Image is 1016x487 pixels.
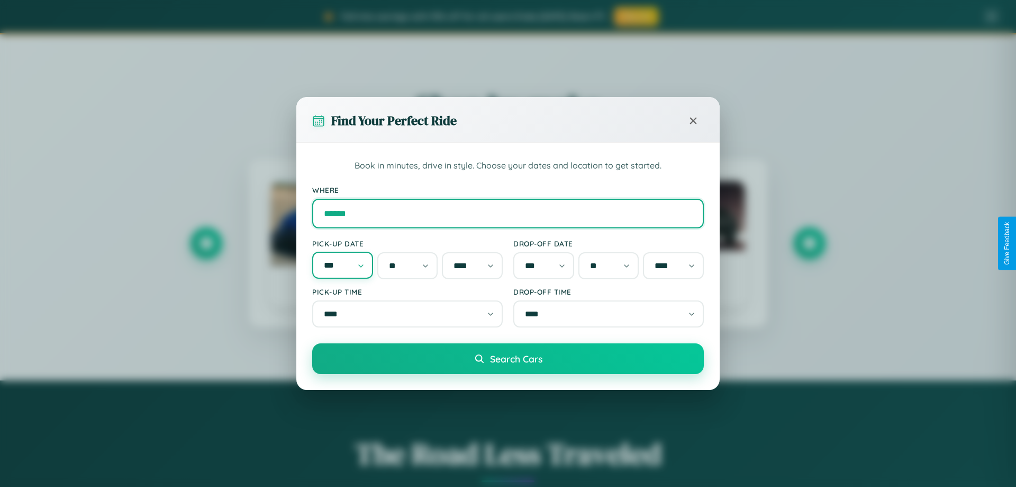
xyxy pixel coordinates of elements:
[312,239,503,248] label: Pick-up Date
[312,185,704,194] label: Where
[312,343,704,374] button: Search Cars
[312,287,503,296] label: Pick-up Time
[513,239,704,248] label: Drop-off Date
[312,159,704,173] p: Book in minutes, drive in style. Choose your dates and location to get started.
[513,287,704,296] label: Drop-off Time
[331,112,457,129] h3: Find Your Perfect Ride
[490,353,542,365] span: Search Cars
